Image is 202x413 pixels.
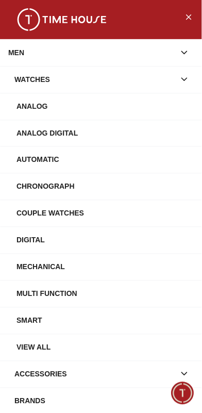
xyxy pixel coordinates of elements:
[8,43,175,62] div: MEN
[10,8,113,31] img: ...
[180,8,197,25] button: Close Menu
[14,365,175,384] div: Accessories
[16,124,194,142] div: Analog Digital
[16,338,194,357] div: View All
[16,151,194,169] div: Automatic
[172,383,194,405] div: Chat Widget
[16,177,194,196] div: Chronograph
[16,258,194,276] div: Mechanical
[14,70,175,89] div: Watches
[14,392,175,410] div: Brands
[16,97,194,115] div: Analog
[16,204,194,223] div: Couple Watches
[16,285,194,303] div: Multi Function
[16,231,194,250] div: Digital
[16,311,194,330] div: Smart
